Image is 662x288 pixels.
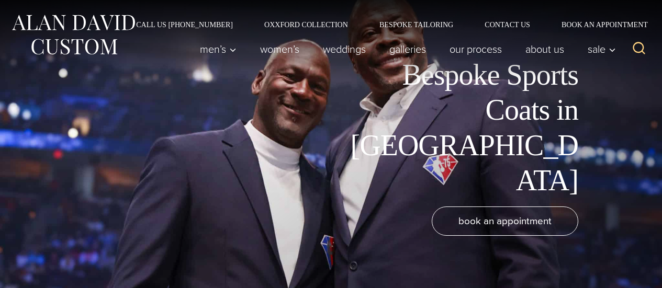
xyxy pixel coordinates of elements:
[249,39,311,60] a: Women’s
[364,21,469,28] a: Bespoke Tailoring
[432,206,578,236] a: book an appointment
[200,44,237,54] span: Men’s
[120,21,249,28] a: Call Us [PHONE_NUMBER]
[10,11,136,58] img: Alan David Custom
[626,37,652,62] button: View Search Form
[458,213,552,228] span: book an appointment
[378,39,438,60] a: Galleries
[343,57,578,198] h1: Bespoke Sports Coats in [GEOGRAPHIC_DATA]
[311,39,378,60] a: weddings
[249,21,364,28] a: Oxxford Collection
[588,44,616,54] span: Sale
[438,39,514,60] a: Our Process
[469,21,546,28] a: Contact Us
[120,21,652,28] nav: Secondary Navigation
[188,39,622,60] nav: Primary Navigation
[514,39,576,60] a: About Us
[546,21,652,28] a: Book an Appointment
